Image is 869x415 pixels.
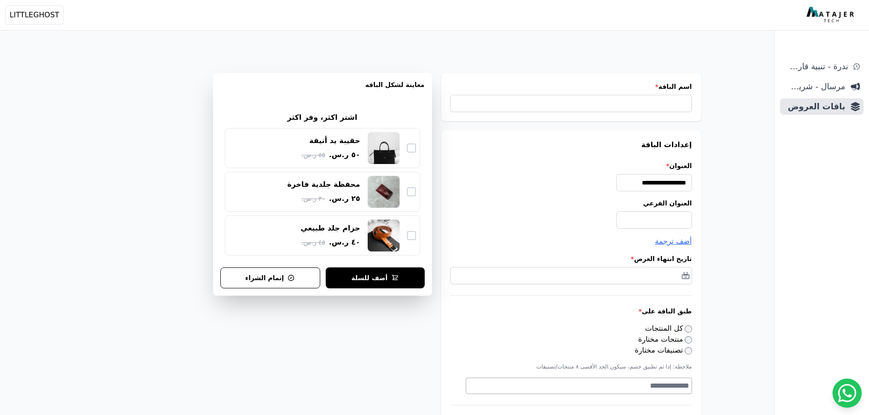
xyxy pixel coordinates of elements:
img: محفظة جلدية فاخرة [368,176,400,208]
button: LITTLEGHOST [5,5,63,25]
label: تصنيفات مختارة [635,346,692,354]
span: LITTLEGHOST [10,10,59,20]
div: حزام جلد طبيعي [301,223,360,233]
span: ٢٥ ر.س. [329,193,360,204]
h3: معاينة لشكل الباقه [220,80,425,100]
label: العنوان [450,161,692,170]
img: MatajerTech Logo [807,7,856,23]
p: ملاحظة: إذا تم تطبيق خصم، سيكون الحد الأقصى ٨ منتجات/تصنيفات [450,363,692,370]
input: تصنيفات مختارة [685,347,692,354]
span: ٥٠ ر.س. [329,149,360,160]
textarea: Search [466,380,689,391]
input: كل المنتجات [685,325,692,333]
span: مرسال - شريط دعاية [784,80,845,93]
label: منتجات مختارة [638,335,692,343]
span: ٣٠ ر.س. [302,194,325,204]
span: ٤٠ ر.س. [329,237,360,248]
span: ٥٥ ر.س. [302,150,325,160]
button: أضف ترجمة [655,236,692,247]
label: تاريخ انتهاء العرض [450,254,692,263]
button: إتمام الشراء [220,267,320,288]
input: منتجات مختارة [685,336,692,343]
span: ٤٥ ر.س. [302,238,325,247]
label: طبق الباقة على [450,307,692,316]
div: حقيبة يد أنيقة [309,136,360,146]
label: كل المنتجات [645,324,692,333]
img: حقيبة يد أنيقة [368,132,400,164]
label: العنوان الفرعي [450,199,692,208]
button: أضف للسلة [326,267,425,288]
label: اسم الباقة [450,82,692,91]
img: حزام جلد طبيعي [368,220,400,251]
span: باقات العروض [784,100,845,113]
span: أضف ترجمة [655,237,692,246]
div: محفظة جلدية فاخرة [287,179,360,190]
h3: إعدادات الباقة [450,139,692,150]
h2: اشتر اكثر، وفر اكثر [287,112,357,123]
span: ندرة - تنبية قارب علي النفاذ [784,60,848,73]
